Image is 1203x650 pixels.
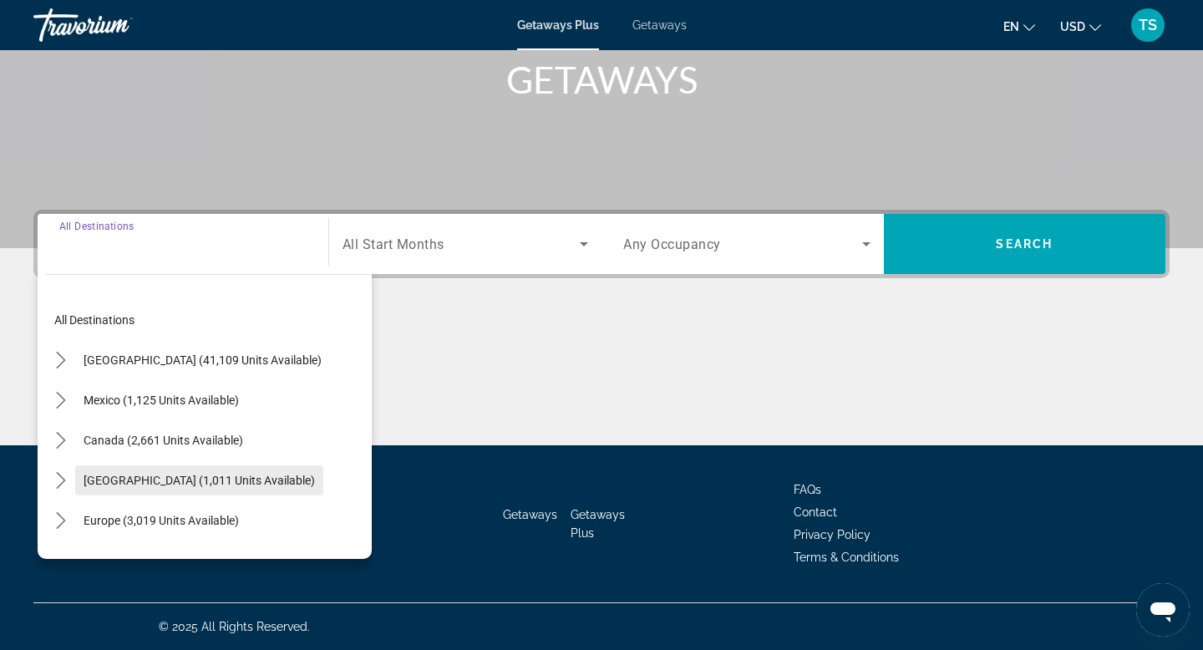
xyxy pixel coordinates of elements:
a: Privacy Policy [794,528,871,541]
button: Select destination: Australia (237 units available) [75,546,314,576]
a: Contact [794,505,837,519]
span: All Start Months [343,236,444,252]
button: Select destination: All destinations [46,305,372,335]
iframe: Button to launch messaging window [1136,583,1190,637]
span: Europe (3,019 units available) [84,514,239,527]
button: Toggle Mexico (1,125 units available) submenu [46,386,75,415]
span: © 2025 All Rights Reserved. [159,620,310,633]
button: Search [884,214,1166,274]
a: FAQs [794,483,821,496]
button: Toggle Europe (3,019 units available) submenu [46,506,75,536]
button: Select destination: Caribbean & Atlantic Islands (1,011 units available) [75,465,323,495]
button: Select destination: Europe (3,019 units available) [75,505,247,536]
span: Any Occupancy [623,236,721,252]
span: en [1003,20,1019,33]
span: TS [1139,17,1157,33]
button: Toggle Australia (237 units available) submenu [46,546,75,576]
span: Search [996,237,1053,251]
span: All Destinations [59,220,134,231]
span: Mexico (1,125 units available) [84,394,239,407]
button: Change currency [1060,14,1101,38]
div: Destination options [38,266,372,559]
a: Getaways [503,508,557,521]
div: Search widget [38,214,1165,274]
span: [GEOGRAPHIC_DATA] (1,011 units available) [84,474,315,487]
button: Toggle United States (41,109 units available) submenu [46,346,75,375]
button: Change language [1003,14,1035,38]
button: Toggle Canada (2,661 units available) submenu [46,426,75,455]
button: Select destination: United States (41,109 units available) [75,345,330,375]
a: Travorium [33,3,200,47]
button: Select destination: Canada (2,661 units available) [75,425,251,455]
a: Getaways [632,18,687,32]
button: Select destination: Mexico (1,125 units available) [75,385,247,415]
span: USD [1060,20,1085,33]
a: Getaways Plus [517,18,599,32]
span: All destinations [54,313,135,327]
span: [GEOGRAPHIC_DATA] (41,109 units available) [84,353,322,367]
a: Terms & Conditions [794,551,899,564]
span: Canada (2,661 units available) [84,434,243,447]
button: User Menu [1126,8,1170,43]
a: Getaways Plus [571,508,625,540]
button: Toggle Caribbean & Atlantic Islands (1,011 units available) submenu [46,466,75,495]
h1: SEE THE WORLD WITH TRAVORIUM GETAWAYS [288,14,915,101]
input: Select destination [59,235,307,255]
